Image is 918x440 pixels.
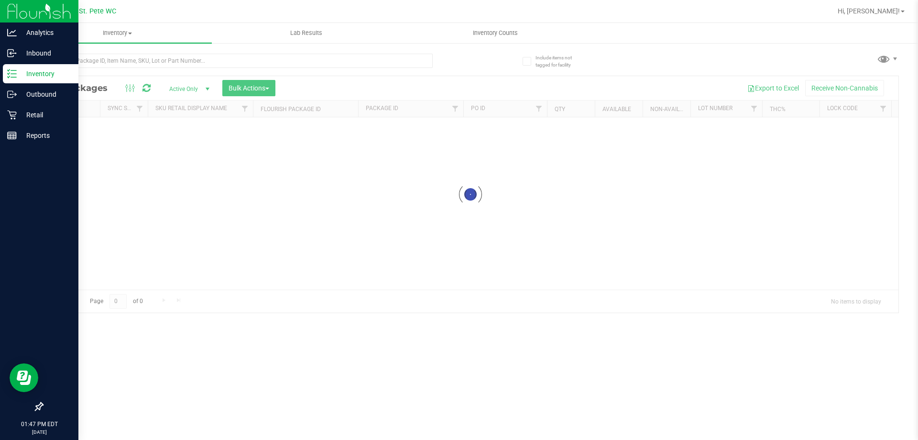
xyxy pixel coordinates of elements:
input: Search Package ID, Item Name, SKU, Lot or Part Number... [42,54,433,68]
p: [DATE] [4,429,74,436]
span: Lab Results [277,29,335,37]
a: Inventory [23,23,212,43]
p: Retail [17,109,74,121]
span: Hi, [PERSON_NAME]! [838,7,900,15]
p: 01:47 PM EDT [4,420,74,429]
span: Inventory [23,29,212,37]
inline-svg: Retail [7,110,17,120]
p: Inbound [17,47,74,59]
span: St. Pete WC [79,7,116,15]
p: Inventory [17,68,74,79]
span: Include items not tagged for facility [535,54,583,68]
inline-svg: Inbound [7,48,17,58]
p: Reports [17,130,74,141]
a: Lab Results [212,23,401,43]
p: Outbound [17,89,74,100]
span: Inventory Counts [460,29,531,37]
inline-svg: Analytics [7,28,17,37]
p: Analytics [17,27,74,38]
a: Inventory Counts [401,23,590,43]
inline-svg: Reports [7,131,17,140]
iframe: Resource center [10,363,38,392]
inline-svg: Outbound [7,90,17,99]
inline-svg: Inventory [7,69,17,79]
